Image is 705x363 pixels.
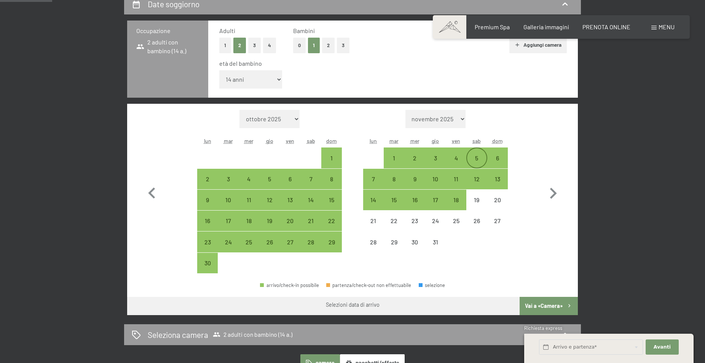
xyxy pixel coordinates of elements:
[405,239,424,258] div: 30
[286,138,294,144] abbr: venerdì
[466,211,487,231] div: arrivo/check-in non effettuabile
[281,176,300,195] div: 6
[307,138,315,144] abbr: sabato
[425,169,446,189] div: arrivo/check-in possibile
[384,147,404,168] div: arrivo/check-in possibile
[239,211,259,231] div: arrivo/check-in possibile
[239,197,258,216] div: 11
[425,190,446,210] div: Thu Dec 17 2026
[204,138,211,144] abbr: lunedì
[259,169,280,189] div: arrivo/check-in possibile
[239,190,259,210] div: Wed Nov 11 2026
[466,169,487,189] div: Sat Dec 12 2026
[219,38,231,53] button: 1
[213,331,292,338] span: 2 adulti con bambino (14 a.)
[363,190,384,210] div: arrivo/check-in possibile
[405,155,424,174] div: 2
[239,211,259,231] div: Wed Nov 18 2026
[404,147,425,168] div: arrivo/check-in possibile
[425,211,446,231] div: arrivo/check-in non effettuabile
[488,197,507,216] div: 20
[239,176,258,195] div: 4
[321,231,342,252] div: Sun Nov 29 2026
[363,231,384,252] div: Mon Dec 28 2026
[218,190,238,210] div: arrivo/check-in possibile
[475,23,510,30] a: Premium Spa
[425,231,446,252] div: Thu Dec 31 2026
[487,169,508,189] div: Sun Dec 13 2026
[219,239,238,258] div: 24
[384,211,404,231] div: Tue Dec 22 2026
[425,147,446,168] div: Thu Dec 03 2026
[447,197,466,216] div: 18
[492,138,503,144] abbr: domenica
[426,197,445,216] div: 17
[410,138,419,144] abbr: mercoledì
[326,138,337,144] abbr: domenica
[280,231,300,252] div: arrivo/check-in possibile
[239,190,259,210] div: arrivo/check-in possibile
[384,176,404,195] div: 8
[197,253,218,273] div: arrivo/check-in possibile
[259,211,280,231] div: arrivo/check-in possibile
[466,147,487,168] div: arrivo/check-in possibile
[405,197,424,216] div: 16
[218,190,238,210] div: Tue Nov 10 2026
[280,190,300,210] div: Fri Nov 13 2026
[197,211,218,231] div: arrivo/check-in possibile
[218,231,238,252] div: Tue Nov 24 2026
[404,169,425,189] div: arrivo/check-in possibile
[301,169,321,189] div: Sat Nov 07 2026
[370,138,377,144] abbr: lunedì
[301,197,321,216] div: 14
[280,211,300,231] div: arrivo/check-in possibile
[326,301,380,309] div: Selezioni data di arrivo
[467,218,486,237] div: 26
[322,176,341,195] div: 8
[446,147,466,168] div: Fri Dec 04 2026
[321,147,342,168] div: Sun Nov 01 2026
[426,176,445,195] div: 10
[218,169,238,189] div: arrivo/check-in possibile
[239,169,259,189] div: Wed Nov 04 2026
[321,231,342,252] div: arrivo/check-in possibile
[404,231,425,252] div: Wed Dec 30 2026
[384,147,404,168] div: Tue Dec 01 2026
[446,211,466,231] div: arrivo/check-in non effettuabile
[197,211,218,231] div: Mon Nov 16 2026
[233,38,246,53] button: 2
[363,190,384,210] div: Mon Dec 14 2026
[280,211,300,231] div: Fri Nov 20 2026
[260,283,319,288] div: arrivo/check-in possibile
[384,190,404,210] div: Tue Dec 15 2026
[487,211,508,231] div: arrivo/check-in non effettuabile
[281,218,300,237] div: 20
[467,176,486,195] div: 12
[301,231,321,252] div: arrivo/check-in possibile
[467,155,486,174] div: 5
[197,169,218,189] div: arrivo/check-in possibile
[224,138,233,144] abbr: martedì
[260,176,279,195] div: 5
[432,138,439,144] abbr: giovedì
[404,169,425,189] div: Wed Dec 09 2026
[239,169,259,189] div: arrivo/check-in possibile
[259,211,280,231] div: Thu Nov 19 2026
[404,190,425,210] div: Wed Dec 16 2026
[301,231,321,252] div: Sat Nov 28 2026
[301,211,321,231] div: Sat Nov 21 2026
[260,239,279,258] div: 26
[259,231,280,252] div: Thu Nov 26 2026
[259,190,280,210] div: arrivo/check-in possibile
[488,155,507,174] div: 6
[405,176,424,195] div: 9
[425,147,446,168] div: arrivo/check-in possibile
[646,339,678,355] button: Avanti
[425,211,446,231] div: Thu Dec 24 2026
[239,218,258,237] div: 18
[266,138,273,144] abbr: giovedì
[384,155,404,174] div: 1
[197,253,218,273] div: Mon Nov 30 2026
[363,231,384,252] div: arrivo/check-in non effettuabile
[384,218,404,237] div: 22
